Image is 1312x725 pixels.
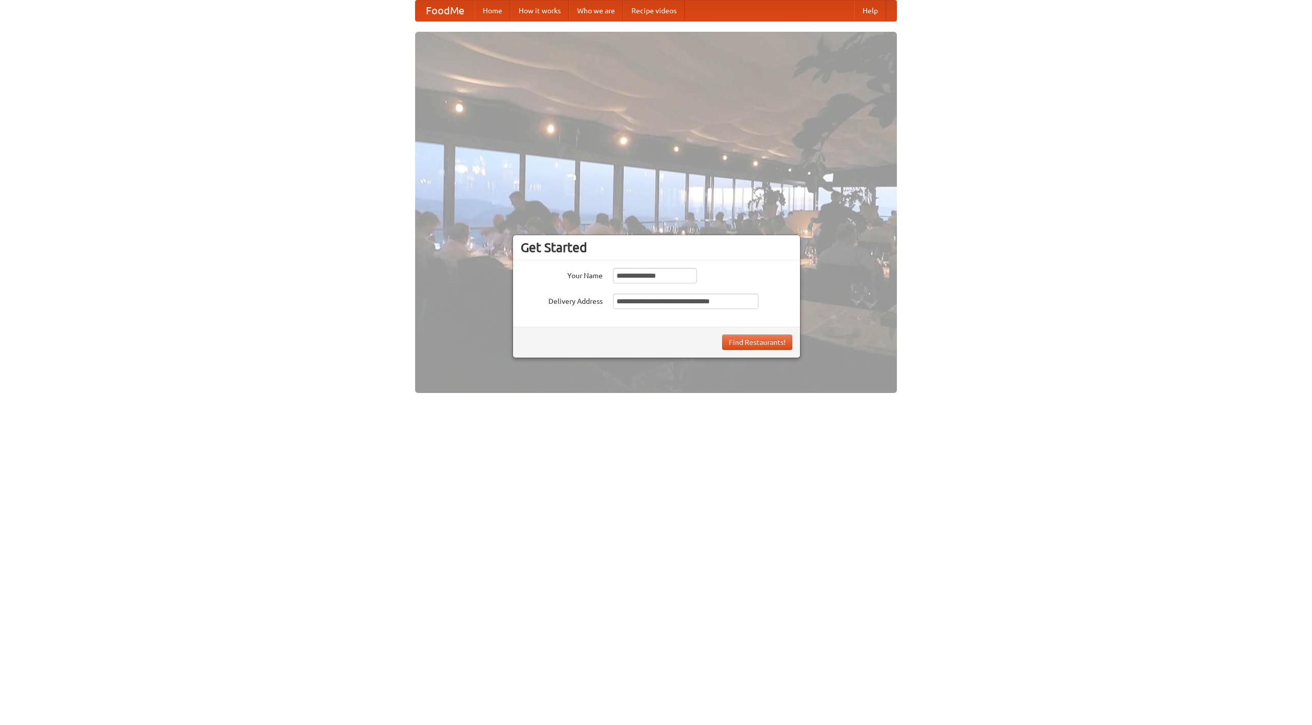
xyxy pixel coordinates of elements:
button: Find Restaurants! [722,335,792,350]
a: Who we are [569,1,623,21]
a: FoodMe [416,1,475,21]
a: Recipe videos [623,1,685,21]
a: Home [475,1,510,21]
label: Your Name [521,268,603,281]
a: Help [854,1,886,21]
label: Delivery Address [521,294,603,306]
h3: Get Started [521,240,792,255]
a: How it works [510,1,569,21]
